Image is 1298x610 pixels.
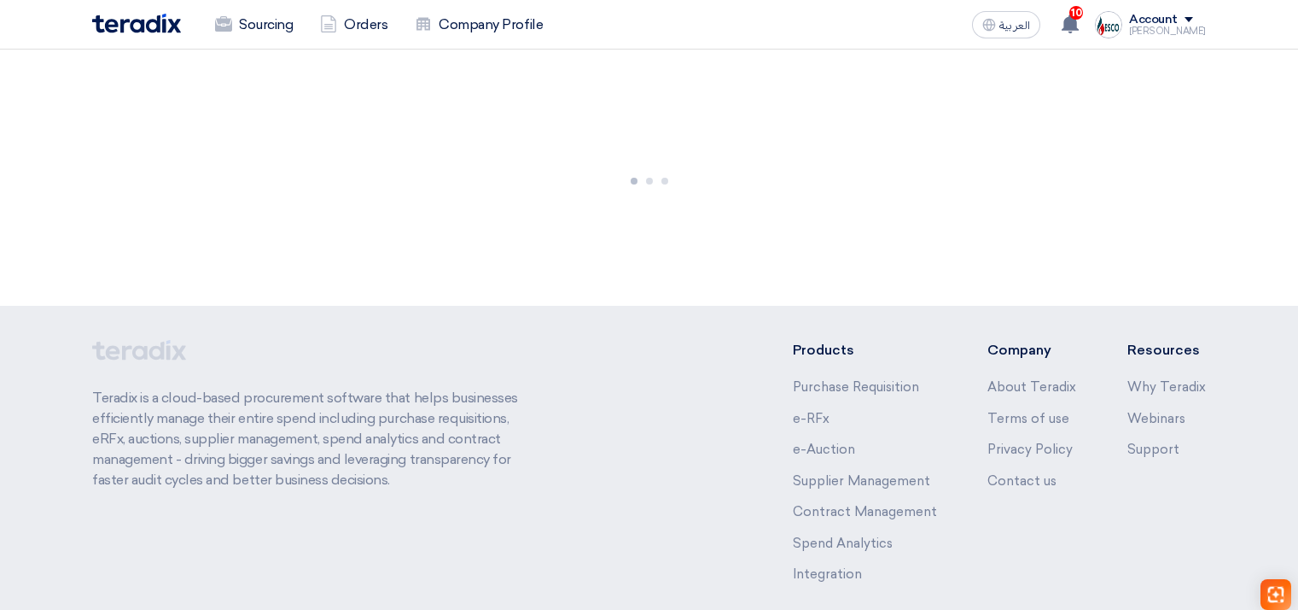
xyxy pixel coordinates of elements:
span: العربية [999,20,1030,32]
a: Webinars [1127,411,1185,426]
li: Products [793,340,937,361]
div: Account [1129,13,1178,27]
img: Screenshot___1725307363992.png [1095,11,1122,38]
li: Company [987,340,1076,361]
a: Orders [306,6,401,44]
div: [PERSON_NAME] [1129,26,1206,36]
a: Terms of use [987,411,1069,426]
a: Spend Analytics [793,536,893,551]
li: Resources [1127,340,1206,361]
a: Support [1127,442,1179,457]
p: Teradix is a cloud-based procurement software that helps businesses efficiently manage their enti... [92,388,538,490]
span: 10 [1069,6,1083,20]
a: Integration [793,566,862,582]
a: Purchase Requisition [793,379,919,395]
a: Supplier Management [793,473,930,489]
button: العربية [972,11,1040,38]
a: e-RFx [793,411,829,426]
img: Teradix logo [92,14,181,33]
a: Privacy Policy [987,442,1073,457]
a: Contact us [987,473,1056,489]
a: Why Teradix [1127,379,1206,395]
a: Sourcing [201,6,306,44]
a: About Teradix [987,379,1076,395]
a: Contract Management [793,504,937,519]
a: Company Profile [401,6,556,44]
a: e-Auction [793,442,855,457]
